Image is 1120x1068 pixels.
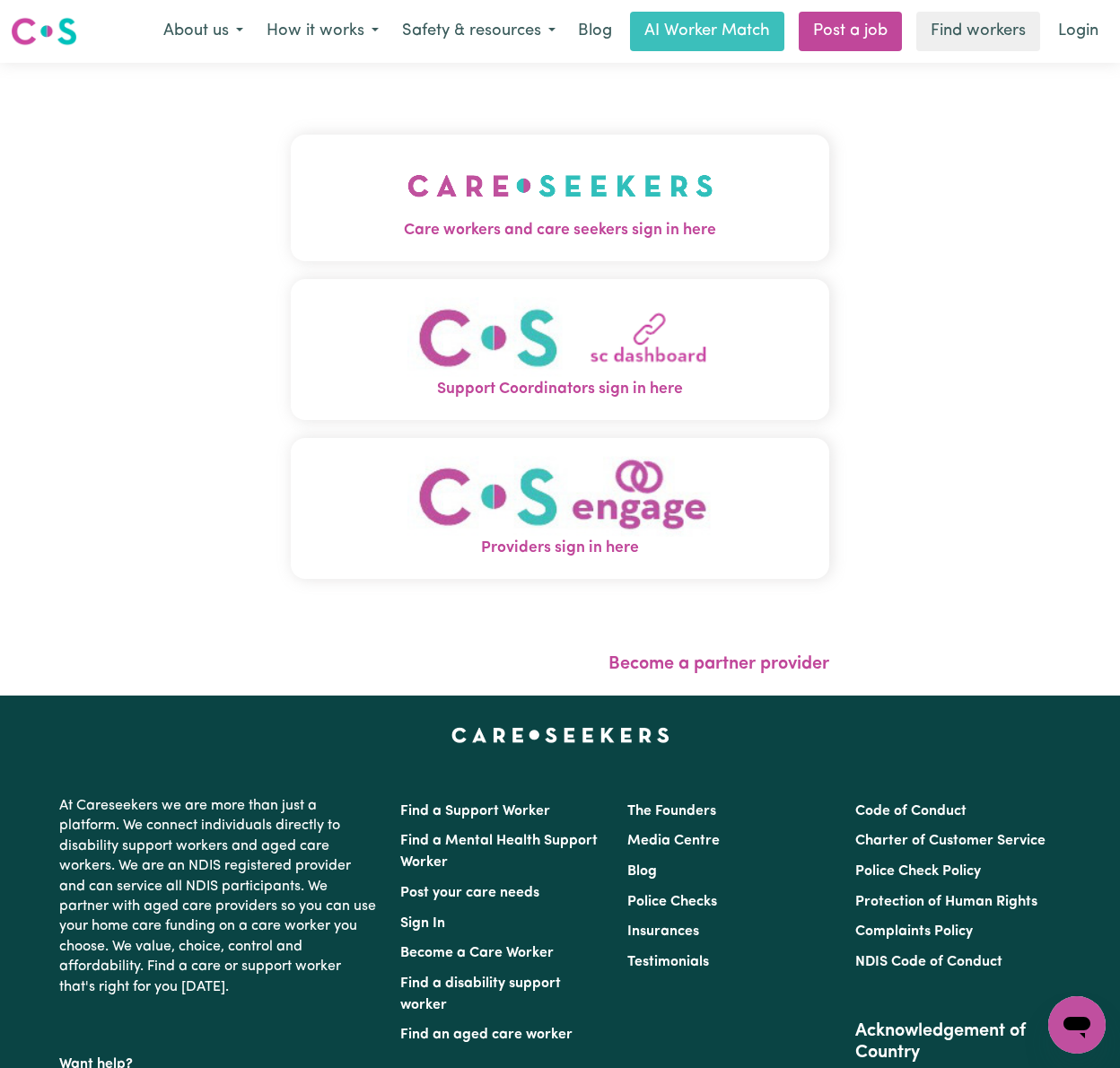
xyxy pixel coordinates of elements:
a: Testimonials [627,955,709,969]
a: Find a disability support worker [400,976,561,1012]
a: The Founders [627,804,716,819]
img: Careseekers logo [11,15,77,48]
span: Providers sign in here [291,537,829,560]
a: Blog [627,864,657,879]
a: Blog [567,12,623,51]
a: Find a Support Worker [400,804,550,819]
button: Care workers and care seekers sign in here [291,135,829,260]
button: Support Coordinators sign in here [291,279,829,420]
span: Care workers and care seekers sign in here [291,219,829,242]
p: At Careseekers we are more than just a platform. We connect individuals directly to disability su... [59,789,379,1004]
button: Safety & resources [390,13,567,50]
h2: Acknowledgement of Country [855,1020,1061,1064]
a: Careseekers home page [451,728,669,742]
a: Code of Conduct [855,804,967,819]
a: Find workers [916,12,1040,51]
a: Complaints Policy [855,924,973,939]
span: Support Coordinators sign in here [291,378,829,401]
a: Post your care needs [400,886,539,900]
a: Protection of Human Rights [855,895,1037,909]
button: Providers sign in here [291,438,829,579]
a: NDIS Code of Conduct [855,955,1002,969]
a: Become a Care Worker [400,946,554,960]
a: Police Checks [627,895,717,909]
a: Police Check Policy [855,864,981,879]
a: Insurances [627,924,699,939]
iframe: Button to launch messaging window [1048,996,1106,1054]
a: Find a Mental Health Support Worker [400,834,598,870]
a: AI Worker Match [630,12,784,51]
a: Login [1047,12,1109,51]
a: Become a partner provider [608,655,829,673]
a: Post a job [799,12,902,51]
button: About us [152,13,255,50]
a: Find an aged care worker [400,1028,573,1042]
a: Media Centre [627,834,720,848]
a: Sign In [400,916,445,931]
a: Careseekers logo [11,11,77,52]
button: How it works [255,13,390,50]
a: Charter of Customer Service [855,834,1046,848]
